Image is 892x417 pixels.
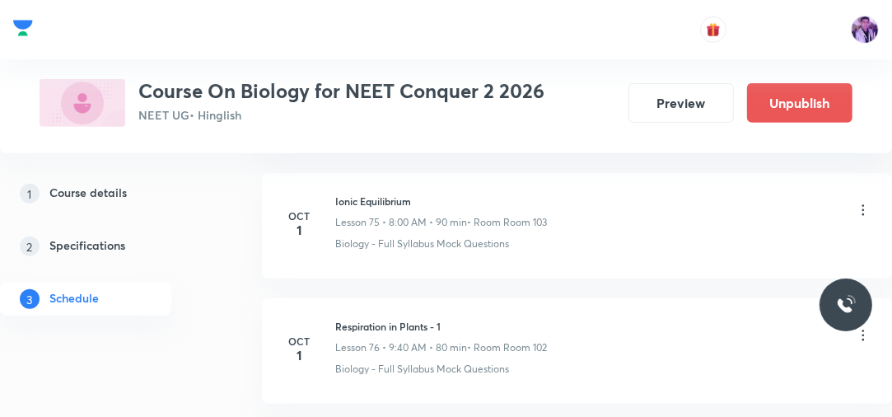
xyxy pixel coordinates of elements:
button: Unpublish [747,83,852,123]
h6: Respiration in Plants - 1 [335,319,547,334]
img: ttu [836,295,856,315]
p: Biology - Full Syllabus Mock Questions [335,362,509,377]
p: 2 [20,237,40,256]
h3: Course On Biology for NEET Conquer 2 2026 [138,79,544,103]
h5: Schedule [49,289,99,309]
h4: 1 [283,349,315,362]
p: 1 [20,184,40,204]
img: avatar [706,22,721,37]
p: Lesson 75 • 8:00 AM • 90 min [335,215,467,230]
button: Preview [628,83,734,123]
h4: 1 [283,223,315,237]
p: Lesson 76 • 9:40 AM • 80 min [335,340,467,355]
h6: Oct [283,208,315,223]
h6: Oct [283,334,315,349]
h5: Specifications [49,237,125,256]
img: preeti Tripathi [851,16,879,44]
h5: Course details [49,184,127,204]
p: • Room Room 102 [467,340,547,355]
p: 3 [20,289,40,309]
img: Company Logo [13,16,33,40]
h6: Ionic Equilibrium [335,194,547,208]
p: • Room Room 103 [467,215,547,230]
p: Biology - Full Syllabus Mock Questions [335,237,509,251]
img: FC7E9FF7-F571-41FE-967E-1DDDFF2D2A90_plus.png [40,79,125,127]
p: NEET UG • Hinglish [138,106,544,124]
button: avatar [700,16,726,43]
a: Company Logo [13,16,33,45]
